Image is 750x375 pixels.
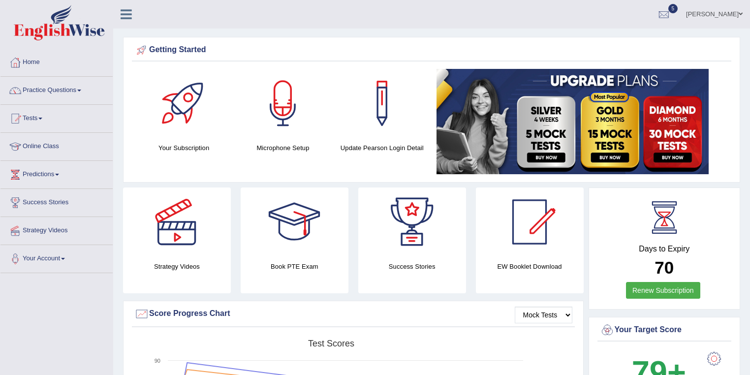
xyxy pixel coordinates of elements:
h4: Success Stories [358,261,466,272]
h4: Microphone Setup [238,143,327,153]
div: Getting Started [134,43,729,58]
img: small5.jpg [437,69,709,174]
a: Predictions [0,161,113,186]
a: Your Account [0,245,113,270]
a: Tests [0,105,113,129]
tspan: Test scores [308,339,354,348]
b: 70 [655,258,674,277]
a: Strategy Videos [0,217,113,242]
a: Practice Questions [0,77,113,101]
h4: Days to Expiry [600,245,729,253]
h4: Book PTE Exam [241,261,348,272]
h4: Update Pearson Login Detail [338,143,427,153]
div: Your Target Score [600,323,729,338]
h4: Strategy Videos [123,261,231,272]
div: Score Progress Chart [134,307,572,321]
h4: Your Subscription [139,143,228,153]
h4: EW Booklet Download [476,261,584,272]
a: Online Class [0,133,113,157]
a: Renew Subscription [626,282,700,299]
a: Success Stories [0,189,113,214]
text: 90 [155,358,160,364]
span: 5 [668,4,678,13]
a: Home [0,49,113,73]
